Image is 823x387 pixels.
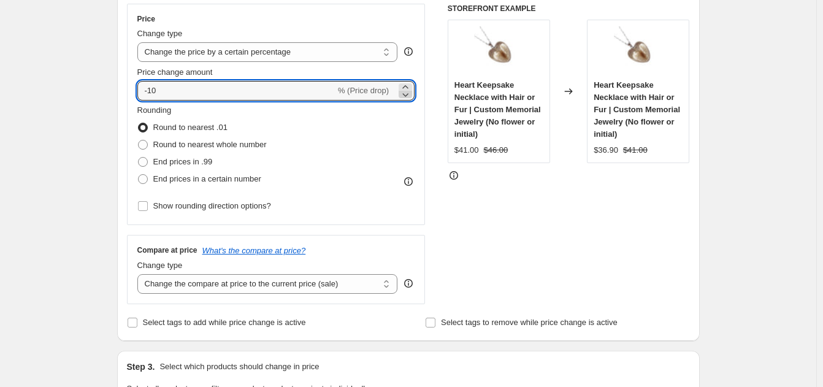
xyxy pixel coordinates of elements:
span: Change type [137,261,183,270]
span: Show rounding direction options? [153,201,271,210]
input: -15 [137,81,335,101]
span: Price change amount [137,67,213,77]
span: Heart Keepsake Necklace with Hair or Fur | Custom Memorial Jewelry (No flower or initial) [454,80,541,139]
strike: $46.00 [484,144,508,156]
span: Round to nearest .01 [153,123,228,132]
span: Round to nearest whole number [153,140,267,149]
button: What's the compare at price? [202,246,306,255]
h2: Step 3. [127,361,155,373]
span: End prices in a certain number [153,174,261,183]
span: Select tags to remove while price change is active [441,318,618,327]
h3: Price [137,14,155,24]
div: $41.00 [454,144,479,156]
span: Select tags to add while price change is active [143,318,306,327]
span: % (Price drop) [338,86,389,95]
span: Rounding [137,105,172,115]
h3: Compare at price [137,245,197,255]
span: End prices in .99 [153,157,213,166]
img: hair_lock_keepsake_necklace_80x.jpg [614,26,663,75]
div: help [402,277,415,289]
span: Heart Keepsake Necklace with Hair or Fur | Custom Memorial Jewelry (No flower or initial) [594,80,680,139]
span: Change type [137,29,183,38]
div: help [402,45,415,58]
p: Select which products should change in price [159,361,319,373]
div: $36.90 [594,144,618,156]
strike: $41.00 [623,144,648,156]
h6: STOREFRONT EXAMPLE [448,4,690,13]
img: hair_lock_keepsake_necklace_80x.jpg [474,26,523,75]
